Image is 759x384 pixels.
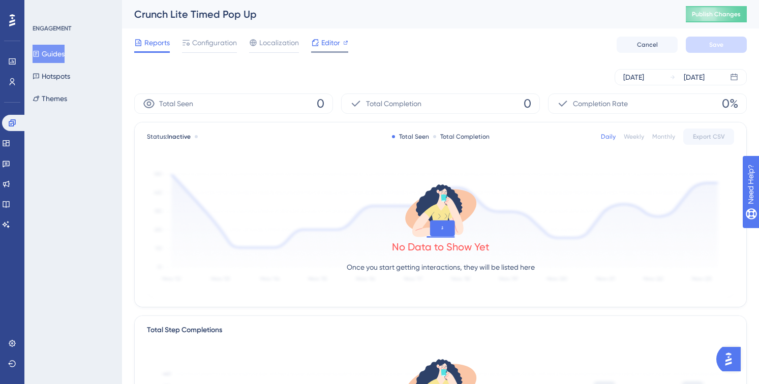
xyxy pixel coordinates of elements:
span: Localization [259,37,299,49]
button: Guides [33,45,65,63]
div: ENGAGEMENT [33,24,71,33]
div: Weekly [624,133,644,141]
button: Export CSV [683,129,734,145]
div: Daily [601,133,616,141]
span: Total Completion [366,98,421,110]
span: Cancel [637,41,658,49]
button: Save [686,37,747,53]
p: Once you start getting interactions, they will be listed here [347,261,535,273]
button: Publish Changes [686,6,747,22]
span: Need Help? [24,3,64,15]
button: Themes [33,89,67,108]
div: [DATE] [684,71,705,83]
div: No Data to Show Yet [392,240,490,254]
span: Completion Rate [573,98,628,110]
span: Status: [147,133,191,141]
iframe: UserGuiding AI Assistant Launcher [716,344,747,374]
span: 0 [317,95,324,112]
div: [DATE] [623,71,644,83]
span: Inactive [167,133,191,140]
span: Total Seen [159,98,193,110]
button: Cancel [617,37,678,53]
span: Publish Changes [692,10,741,18]
div: Total Completion [433,133,490,141]
div: Monthly [652,133,675,141]
div: Crunch Lite Timed Pop Up [134,7,660,21]
span: Reports [144,37,170,49]
button: Hotspots [33,67,70,85]
span: 0% [722,95,738,112]
span: Configuration [192,37,237,49]
span: 0 [524,95,531,112]
div: Total Seen [392,133,429,141]
span: Editor [321,37,340,49]
span: Save [709,41,723,49]
span: Export CSV [693,133,725,141]
div: Total Step Completions [147,324,222,336]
